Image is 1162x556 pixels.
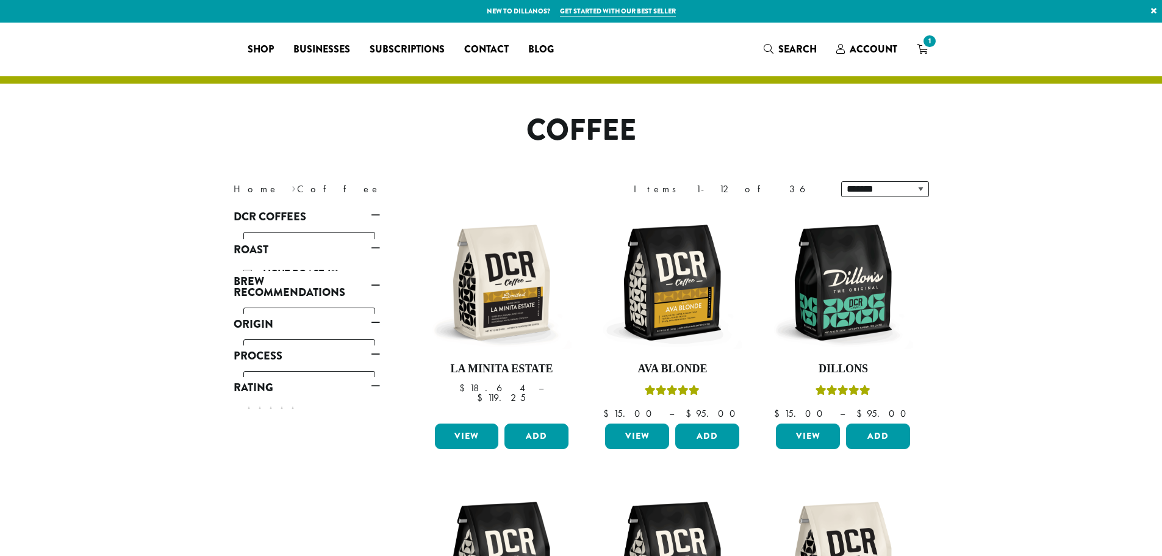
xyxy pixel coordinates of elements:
div: Brew Recommendations [234,303,380,314]
span: Blog [528,42,554,57]
span: ★ [287,402,298,420]
img: DCR-12oz-Ava-Blonde-Stock-scaled.png [602,212,742,353]
span: Search [778,42,817,56]
h4: Ava Blonde [602,363,742,376]
span: ★ [254,402,265,420]
span: Light Roast [263,267,327,281]
bdi: 18.64 [459,381,527,394]
span: – [669,407,674,420]
button: Add [504,424,568,449]
span: Account [850,42,897,56]
a: View [605,424,669,449]
bdi: 15.00 [603,407,658,420]
h1: Coffee [224,113,938,148]
button: Add [675,424,739,449]
div: Rated 5.00 out of 5 [816,383,870,402]
span: $ [459,381,470,394]
button: Add [846,424,910,449]
span: – [840,407,845,420]
bdi: 15.00 [774,407,828,420]
span: ★ [276,402,287,420]
a: Ava BlondeRated 5.00 out of 5 [602,212,742,419]
nav: Breadcrumb [234,182,563,197]
a: Process [234,345,380,366]
div: Rating [234,398,380,409]
span: ★ [243,402,254,420]
div: Items 1-12 of 36 [634,182,823,197]
span: $ [856,407,867,420]
bdi: 95.00 [856,407,912,420]
span: $ [603,407,614,420]
a: View [776,424,840,449]
a: Home [234,182,279,195]
span: $ [686,407,696,420]
h4: Dillons [773,363,913,376]
span: Businesses [293,42,350,57]
a: Get started with our best seller [560,6,676,16]
div: Roast [234,260,380,271]
img: DCR-12oz-La-Minita-Estate-Stock-scaled.png [431,212,572,353]
a: View [435,424,499,449]
a: La Minita Estate [432,212,572,419]
div: DCR Coffees [234,227,380,239]
span: $ [477,391,487,404]
a: DillonsRated 5.00 out of 5 [773,212,913,419]
bdi: 119.25 [477,391,526,404]
span: ★ [265,402,276,420]
a: Origin [234,314,380,334]
a: Brew Recommendations [234,271,380,303]
a: DCR Coffees [234,206,380,227]
bdi: 95.00 [686,407,741,420]
span: $ [774,407,784,420]
span: Subscriptions [370,42,445,57]
span: (3) [327,267,339,281]
span: Contact [464,42,509,57]
a: Search [754,39,827,59]
a: Rating [234,377,380,398]
span: 1 [921,33,938,49]
h4: La Minita Estate [432,363,572,376]
div: Rated 5.00 out of 5 [645,383,700,402]
a: Roast [234,239,380,260]
span: › [292,178,296,197]
img: DCR-12oz-Dillons-Stock-scaled.png [773,212,913,353]
span: Shop [248,42,274,57]
a: Shop [238,40,284,59]
div: Origin [234,334,380,345]
span: – [539,381,543,394]
div: Process [234,366,380,377]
